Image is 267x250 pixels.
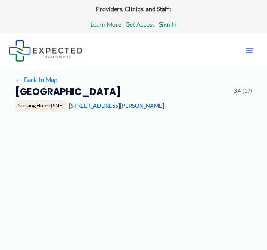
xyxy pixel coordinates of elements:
[234,86,241,96] span: 3.4
[126,19,155,30] a: Get Access
[15,76,23,84] span: ←
[90,19,121,30] a: Learn More
[15,74,57,86] a: ←Back to Map
[15,100,66,112] div: Nursing Home (SNF)
[15,86,228,98] h2: [GEOGRAPHIC_DATA]
[159,19,177,30] a: Sign In
[9,40,83,62] img: Expected Healthcare Logo - side, dark font, small
[96,5,171,12] strong: Providers, Clinics, and Staff:
[240,42,258,60] button: Main menu toggle
[243,86,252,96] span: (17)
[69,102,164,109] a: [STREET_ADDRESS][PERSON_NAME]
